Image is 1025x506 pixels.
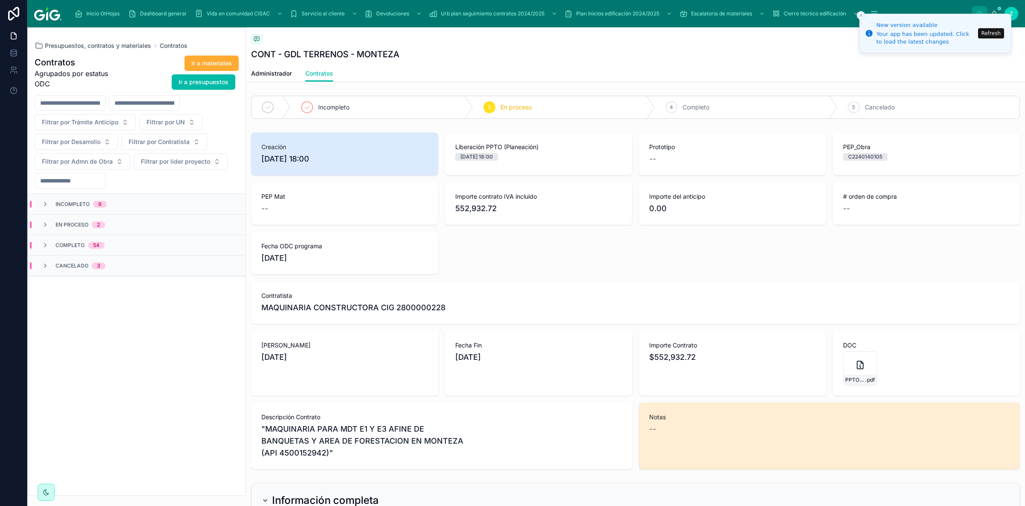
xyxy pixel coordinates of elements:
[172,74,235,90] button: Ir a presupuestos
[179,78,228,86] span: Ir a presupuestos
[857,11,865,20] button: Close toast
[261,252,428,264] span: [DATE]
[56,242,85,249] span: Completo
[376,10,409,17] span: Devoluciones
[141,157,210,166] span: Filtrar por líder proyecto
[649,143,816,151] span: Prototipo
[562,6,676,21] a: Plan Inicios edificación 2024/2025
[676,6,769,21] a: Escalatoria de materiales
[848,153,882,161] div: C2240140105
[35,56,118,68] h1: Contratos
[865,103,895,112] span: Cancelado
[261,341,428,350] span: [PERSON_NAME]
[134,153,228,170] button: Select Button
[34,7,61,21] img: App logo
[126,6,192,21] a: Dashboard general
[56,262,88,269] span: Cancelado
[261,143,428,151] span: Creación
[649,203,816,215] span: 0.00
[649,413,1010,421] span: Notas
[649,153,656,165] span: --
[876,30,975,46] div: Your app has been updated. Click to load the latest changes
[93,242,100,249] div: 54
[251,69,292,78] span: Administrador
[72,6,126,21] a: Inicio OtHojas
[441,10,545,17] span: Urb plan seguimiento contratos 2024/2025
[261,153,428,165] span: [DATE] 18:00
[35,114,136,130] button: Select Button
[865,377,875,383] span: .pdf
[42,138,100,146] span: Filtrar por Desarrollo
[649,351,816,363] span: $552,932.72
[45,41,151,50] span: Presupuestos, contratos y materiales
[251,48,399,60] h1: CONT - GDL TERRENOS - MONTEZA
[501,103,532,112] span: En proceso
[305,66,333,82] a: Contratos
[261,302,445,314] span: MAQUINARIA CONSTRUCTORA CIG 2800000228
[455,351,622,363] span: [DATE]
[261,413,622,421] span: Descripción Contrato
[56,221,88,228] span: En proceso
[488,104,491,111] span: 3
[670,104,673,111] span: 4
[56,201,90,208] span: Incompleto
[207,10,270,17] span: Vida en comunidad CISAC
[649,192,816,201] span: Importe del anticipo
[184,56,239,71] button: Ir a materiales
[784,10,846,17] span: Cierre técnico edificación
[455,143,622,151] span: Liberación PPTO (Planeación)
[261,203,268,215] span: --
[191,59,232,68] span: Ir a materiales
[146,118,185,126] span: Filtrar por UN
[455,192,622,201] span: Importe contrato IVA incluido
[86,10,120,17] span: Inicio OtHojas
[140,10,186,17] span: Dashboard general
[845,377,865,383] span: PPTO---GDL-TERRENOS---[PERSON_NAME]---"[GEOGRAPHIC_DATA]-PARA-MDT-E1-Y-E3-AFINE-DE-BANQUETAS-Y-AR...
[426,6,562,21] a: Urb plan seguimiento contratos 2024/2025
[843,341,1010,350] span: DOC
[318,103,349,112] span: Incompleto
[35,68,118,89] span: Agrupados por estatus ODC
[68,4,972,23] div: scrollable content
[261,423,622,459] span: "MAQUINARIA PARA MDT E1 Y E3 AFINE DE BANQUETAS Y AREA DE FORESTACION EN MONTEZA (API 4500152942)"
[261,291,1010,300] span: Contratista
[978,28,1004,38] button: Refresh
[852,104,855,111] span: 5
[97,221,100,228] div: 2
[98,201,102,208] div: 9
[649,423,656,435] span: --
[682,103,709,112] span: Completo
[261,242,428,250] span: Fecha ODC programa
[35,134,118,150] button: Select Button
[876,21,975,29] div: New version available
[251,66,292,83] a: Administrador
[35,41,151,50] a: Presupuestos, contratos y materiales
[576,10,659,17] span: Plan Inicios edificación 2024/2025
[261,351,428,363] span: [DATE]
[302,10,345,17] span: Servicio al cliente
[121,134,207,150] button: Select Button
[691,10,752,17] span: Escalatoria de materiales
[843,143,1010,151] span: PEP_Obra
[139,114,202,130] button: Select Button
[192,6,287,21] a: Vida en comunidad CISAC
[843,192,1010,201] span: # orden de compra
[160,41,187,50] a: Contratos
[460,153,493,161] div: [DATE] 18:00
[455,203,622,215] span: 552,932.72
[42,157,113,166] span: Filtrar por Admn de Obra
[362,6,426,21] a: Devoluciones
[455,341,622,350] span: Fecha Fin
[42,118,118,126] span: Filtrar por Trámite Anticipo
[35,153,130,170] button: Select Button
[843,203,850,215] span: --
[97,262,100,269] div: 3
[129,138,190,146] span: Filtrar por Contratista
[287,6,362,21] a: Servicio al cliente
[305,69,333,78] span: Contratos
[261,192,428,201] span: PEP Mat
[769,6,863,21] a: Cierre técnico edificación
[1010,10,1013,17] span: Z
[649,341,816,350] span: Importe Contrato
